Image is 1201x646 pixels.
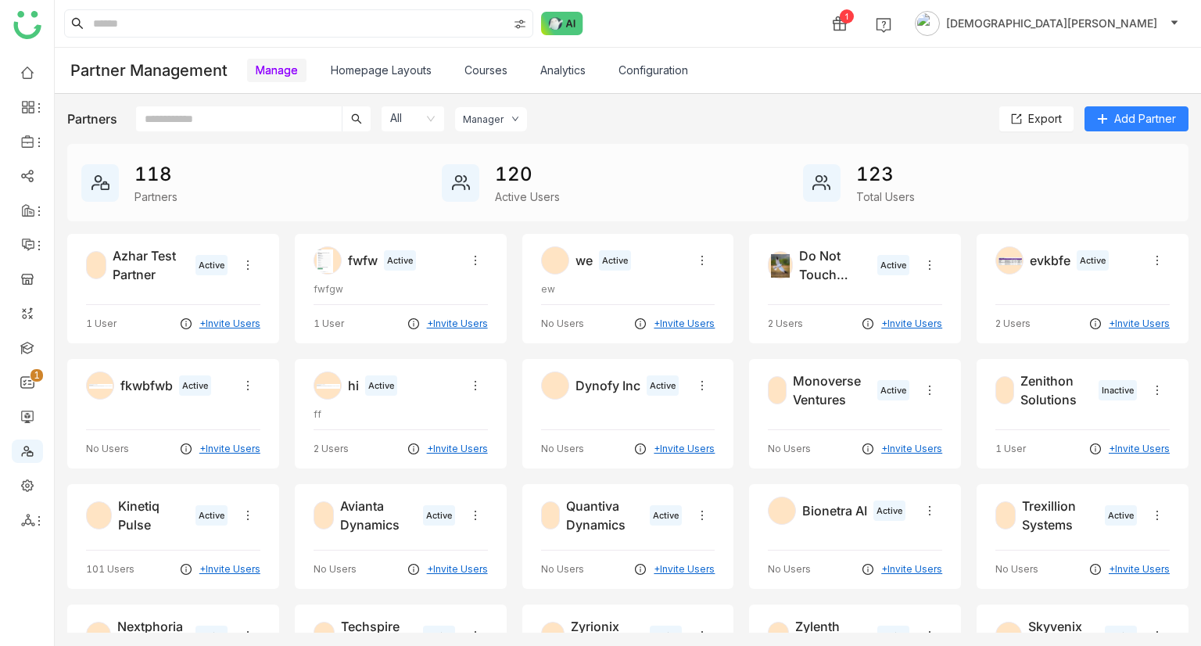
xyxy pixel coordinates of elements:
[840,9,854,23] div: 1
[113,246,189,284] div: Azhar Test Partner
[464,63,507,77] a: Courses
[134,160,177,188] div: 118
[1020,371,1092,409] div: Zenithon Solutions
[495,188,560,205] div: Active Users
[654,562,715,576] a: +Invite Users
[877,380,909,401] div: Active
[856,188,915,205] div: Total Users
[793,371,871,409] div: Monoverse Ventures
[768,442,811,456] div: No Users
[996,247,1024,275] img: 6868be3682f7e37c0c727799
[199,442,260,456] a: +Invite Users
[575,251,593,270] div: we
[256,63,298,77] a: Manage
[86,442,129,456] div: No Users
[599,250,631,271] div: Active
[314,282,488,296] div: fwfgw
[654,442,715,456] a: +Invite Users
[1114,110,1176,127] span: Add Partner
[995,317,1031,331] div: 2 Users
[314,317,344,331] div: 1 User
[118,497,189,534] div: Kinetiq Pulse
[541,317,584,331] div: No Users
[34,368,40,383] p: 1
[179,375,211,397] div: Active
[199,317,260,331] a: +Invite Users
[873,501,905,522] div: Active
[1099,380,1137,401] div: Inactive
[199,562,260,576] a: +Invite Users
[1109,442,1170,456] a: +Invite Users
[86,317,117,331] div: 1 User
[314,407,488,422] div: ff
[995,562,1038,576] div: No Users
[463,113,504,125] div: Manager
[1077,250,1109,271] div: Active
[799,246,871,284] div: Do Not Touch Partner
[1109,317,1170,331] a: +Invite Users
[768,317,803,331] div: 2 Users
[999,106,1074,131] button: Export
[946,15,1157,32] span: [DEMOGRAPHIC_DATA][PERSON_NAME]
[427,562,488,576] a: +Invite Users
[13,11,41,39] img: logo
[1084,106,1188,131] button: Add Partner
[912,11,1182,36] button: [DEMOGRAPHIC_DATA][PERSON_NAME]
[856,160,915,188] div: 123
[647,375,679,397] div: Active
[427,442,488,456] a: +Invite Users
[423,505,455,526] div: Active
[195,255,228,276] div: Active
[314,562,357,576] div: No Users
[120,376,173,395] div: fkwbfwb
[314,372,342,400] img: 6867978052e8902e80224d92
[877,255,909,276] div: Active
[881,442,942,456] a: +Invite Users
[390,106,436,131] nz-select-item: All
[331,63,432,77] a: Homepage Layouts
[881,562,942,576] a: +Invite Users
[384,250,416,271] div: Active
[881,317,942,331] a: +Invite Users
[70,61,228,80] div: Partner Management
[348,251,378,270] div: fwfw
[541,12,583,35] img: ask-buddy-normal.svg
[1022,497,1099,534] div: Trexillion Systems
[1028,110,1062,127] span: Export
[365,375,397,397] div: Active
[650,505,682,526] div: Active
[314,247,335,275] img: 689c6ff5a2c09d0bea21de19
[575,376,640,395] div: Dynofy Inc
[1105,505,1137,526] div: Active
[618,63,688,77] a: Configuration
[769,252,792,280] img: 686df30f59614c7980a3c344
[314,442,349,456] div: 2 Users
[915,11,940,36] img: avatar
[654,317,715,331] a: +Invite Users
[67,109,117,128] div: Partners
[540,63,586,77] a: Analytics
[495,160,560,188] div: 120
[340,497,416,534] div: Avianta Dynamics
[768,562,811,576] div: No Users
[86,562,134,576] div: 101 Users
[427,317,488,331] a: +Invite Users
[802,501,867,520] div: Bionetra AI
[514,18,526,31] img: search-type.svg
[876,17,891,33] img: help.svg
[1109,562,1170,576] a: +Invite Users
[541,442,584,456] div: No Users
[566,497,644,534] div: Quantiva Dynamics
[995,442,1026,456] div: 1 User
[541,562,584,576] div: No Users
[348,376,359,395] div: hi
[195,505,228,526] div: Active
[30,369,43,382] nz-badge-sup: 1
[87,372,115,400] img: 6867a94a439ed8697d111069
[541,282,715,296] div: ew
[1030,251,1070,270] div: evkbfe
[134,188,177,205] div: Partners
